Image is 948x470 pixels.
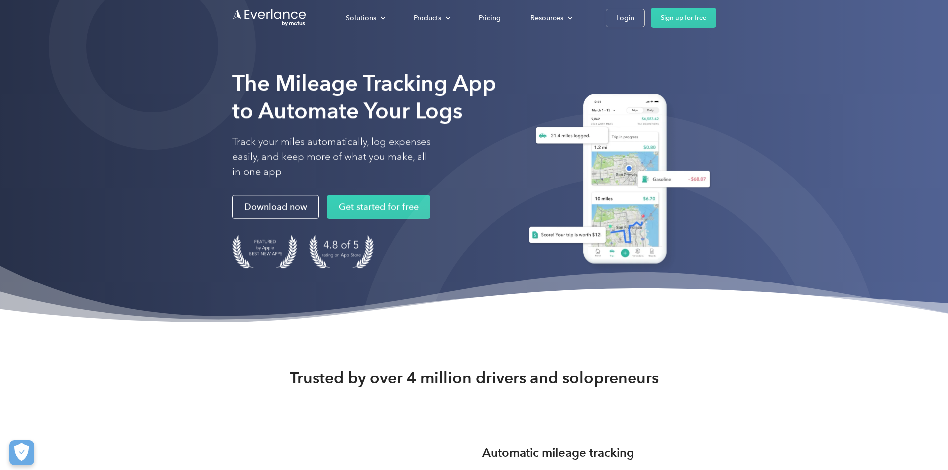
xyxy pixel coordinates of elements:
div: Solutions [346,12,376,24]
img: Badge for Featured by Apple Best New Apps [232,235,297,268]
a: Get started for free [327,195,430,219]
a: Go to homepage [232,8,307,27]
p: Track your miles automatically, log expenses easily, and keep more of what you make, all in one app [232,134,431,179]
div: Products [414,12,441,24]
a: Sign up for free [651,8,716,28]
button: Cookies Settings [9,440,34,465]
div: Pricing [479,12,501,24]
div: Resources [521,9,581,27]
div: Login [616,12,634,24]
a: Download now [232,195,319,219]
div: Products [404,9,459,27]
a: Login [606,9,645,27]
strong: Trusted by over 4 million drivers and solopreneurs [290,368,659,388]
div: Resources [530,12,563,24]
img: Everlance, mileage tracker app, expense tracking app [517,87,716,275]
h3: Automatic mileage tracking [482,444,634,462]
div: Solutions [336,9,394,27]
strong: The Mileage Tracking App to Automate Your Logs [232,70,496,124]
a: Pricing [469,9,511,27]
img: 4.9 out of 5 stars on the app store [309,235,374,268]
